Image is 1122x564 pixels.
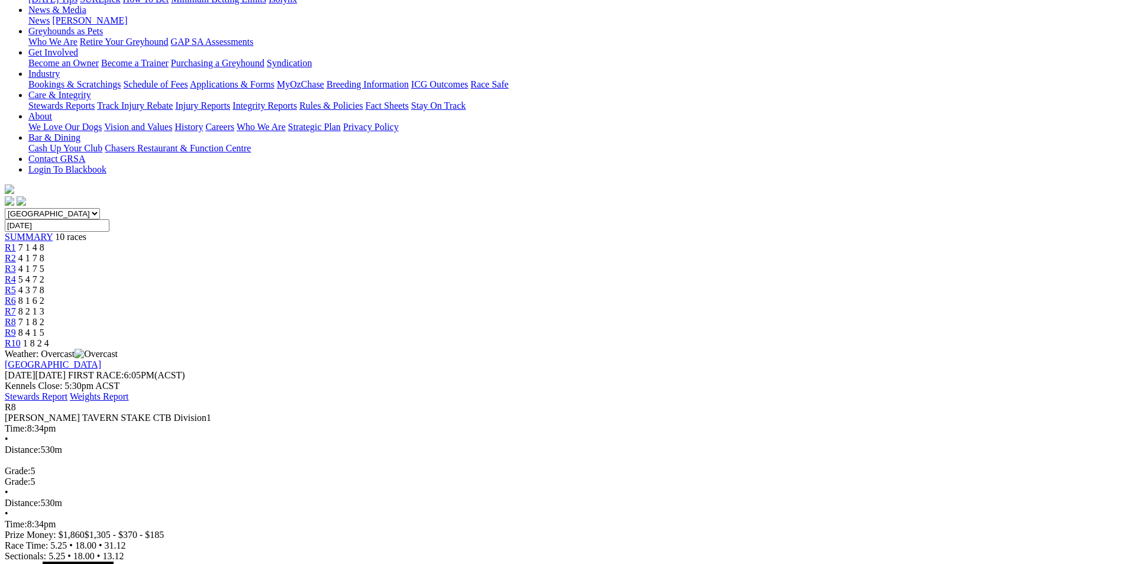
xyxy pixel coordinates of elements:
span: 1 8 2 4 [23,338,49,348]
span: 5.25 [48,551,65,561]
a: R9 [5,328,16,338]
a: R5 [5,285,16,295]
span: 8 1 6 2 [18,296,44,306]
span: [DATE] [5,370,66,380]
span: 8 4 1 5 [18,328,44,338]
div: 5 [5,466,1117,477]
a: Become an Owner [28,58,99,68]
div: Industry [28,79,1117,90]
span: Time: [5,519,27,529]
a: R1 [5,242,16,252]
a: News [28,15,50,25]
span: 31.12 [105,540,126,550]
a: History [174,122,203,132]
span: Sectionals: [5,551,46,561]
span: • [97,551,101,561]
span: Grade: [5,477,31,487]
span: • [5,434,8,444]
span: 4 3 7 8 [18,285,44,295]
a: R2 [5,253,16,263]
div: News & Media [28,15,1117,26]
span: Time: [5,423,27,433]
div: 5 [5,477,1117,487]
a: R4 [5,274,16,284]
div: Prize Money: $1,860 [5,530,1117,540]
a: Contact GRSA [28,154,85,164]
span: [DATE] [5,370,35,380]
a: [GEOGRAPHIC_DATA] [5,359,101,369]
span: 6:05PM(ACST) [68,370,185,380]
span: 13.12 [102,551,124,561]
a: Purchasing a Greyhound [171,58,264,68]
a: We Love Our Dogs [28,122,102,132]
a: Who We Are [28,37,77,47]
a: Greyhounds as Pets [28,26,103,36]
span: Weather: Overcast [5,349,118,359]
a: R8 [5,317,16,327]
a: Care & Integrity [28,90,91,100]
a: SUMMARY [5,232,53,242]
div: Bar & Dining [28,143,1117,154]
img: twitter.svg [17,196,26,206]
span: • [5,508,8,518]
a: About [28,111,52,121]
span: 7 1 4 8 [18,242,44,252]
div: [PERSON_NAME] TAVERN STAKE CTB Division1 [5,413,1117,423]
span: • [99,540,102,550]
span: 7 1 8 2 [18,317,44,327]
a: Breeding Information [326,79,409,89]
a: R10 [5,338,21,348]
span: 18.00 [73,551,95,561]
div: 8:34pm [5,423,1117,434]
a: Bookings & Scratchings [28,79,121,89]
a: Login To Blackbook [28,164,106,174]
a: Cash Up Your Club [28,143,102,153]
a: Race Safe [470,79,508,89]
a: Become a Trainer [101,58,169,68]
span: 5 4 7 2 [18,274,44,284]
span: $1,305 - $370 - $185 [85,530,164,540]
span: Distance: [5,445,40,455]
input: Select date [5,219,109,232]
a: Integrity Reports [232,101,297,111]
div: Get Involved [28,58,1117,69]
a: Privacy Policy [343,122,399,132]
a: Injury Reports [175,101,230,111]
a: R7 [5,306,16,316]
span: • [67,551,71,561]
div: 530m [5,498,1117,508]
a: Weights Report [70,391,129,401]
span: 8 2 1 3 [18,306,44,316]
a: Vision and Values [104,122,172,132]
div: Greyhounds as Pets [28,37,1117,47]
a: Industry [28,69,60,79]
span: 4 1 7 5 [18,264,44,274]
span: 10 races [55,232,86,242]
a: Fact Sheets [366,101,409,111]
span: • [5,487,8,497]
a: Stewards Reports [28,101,95,111]
span: R8 [5,402,16,412]
a: [PERSON_NAME] [52,15,127,25]
span: FIRST RACE: [68,370,124,380]
span: 4 1 7 8 [18,253,44,263]
a: GAP SA Assessments [171,37,254,47]
span: Race Time: [5,540,48,550]
a: Schedule of Fees [123,79,187,89]
div: 8:34pm [5,519,1117,530]
a: ICG Outcomes [411,79,468,89]
a: Bar & Dining [28,132,80,142]
a: Syndication [267,58,312,68]
a: Careers [205,122,234,132]
img: Overcast [75,349,118,359]
a: R3 [5,264,16,274]
a: Track Injury Rebate [97,101,173,111]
